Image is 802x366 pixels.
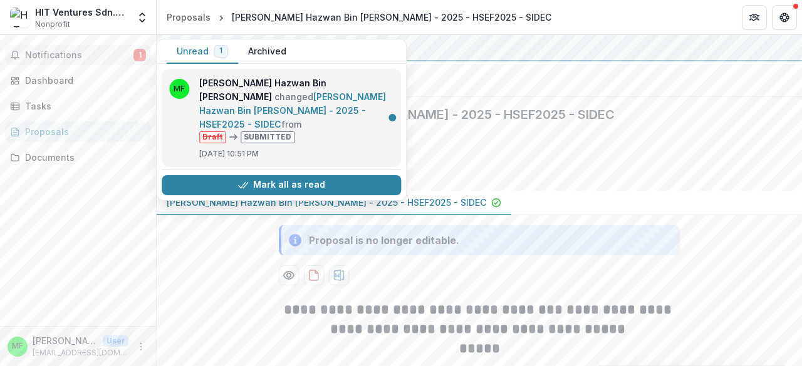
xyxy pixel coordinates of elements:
p: [PERSON_NAME] Hazwan Bin [PERSON_NAME] [33,334,98,347]
div: Proposal is no longer editable. [309,233,459,248]
button: Get Help [772,5,797,30]
div: Tasks [25,99,141,113]
span: 1 [133,49,146,61]
h2: [PERSON_NAME] Hazwan Bin [PERSON_NAME] - 2025 - HSEF2025 - SIDEC [167,107,772,122]
a: Documents [5,147,151,168]
div: Dashboard [25,74,141,87]
a: Proposals [162,8,216,26]
button: Unread [167,39,238,64]
div: Proposals [167,11,211,24]
button: Open entity switcher [133,5,151,30]
a: Proposals [5,121,151,142]
a: Tasks [5,96,151,116]
div: Muhammad Amirul Hazwan Bin Mohd Faiz [12,342,23,350]
div: Proposals [25,125,141,138]
button: download-proposal [304,265,324,285]
p: [PERSON_NAME] Hazwan Bin [PERSON_NAME] - 2025 - HSEF2025 - SIDEC [167,196,486,209]
span: Nonprofit [35,19,70,30]
button: Archived [238,39,296,64]
span: 1 [219,46,222,55]
button: Partners [742,5,767,30]
div: HIT Ventures Sdn.Bhd [35,6,128,19]
img: HIT Ventures Sdn.Bhd [10,8,30,28]
button: More [133,339,148,354]
nav: breadcrumb [162,8,556,26]
button: Mark all as read [162,175,401,195]
button: Notifications1 [5,45,151,65]
button: Preview bdf57c04-1352-4a96-850d-05e97de26d2d-0.pdf [279,265,299,285]
span: Notifications [25,50,133,61]
div: [PERSON_NAME] Hazwan Bin [PERSON_NAME] - 2025 - HSEF2025 - SIDEC [232,11,551,24]
div: Documents [25,151,141,164]
div: Yayasan Hasanah [167,40,792,55]
p: User [103,335,128,347]
button: download-proposal [329,265,349,285]
a: Dashboard [5,70,151,91]
a: [PERSON_NAME] Hazwan Bin [PERSON_NAME] - 2025 - HSEF2025 - SIDEC [199,91,386,130]
p: [EMAIL_ADDRESS][DOMAIN_NAME] [33,347,128,358]
p: changed from [199,76,393,143]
